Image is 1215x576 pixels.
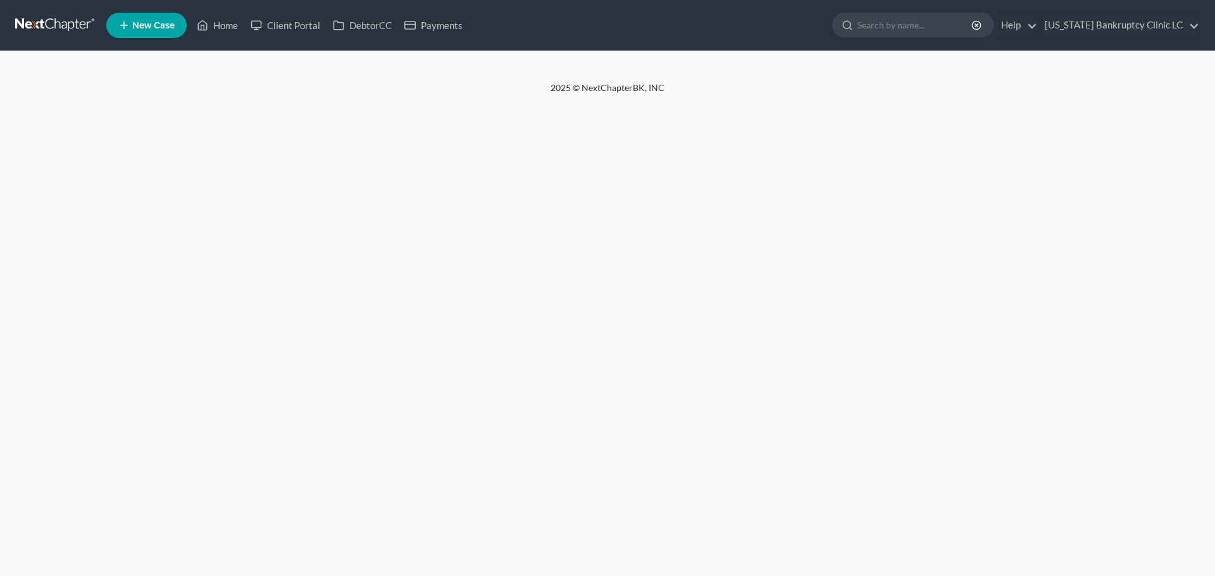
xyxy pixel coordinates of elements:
a: Client Portal [244,14,327,37]
a: Home [190,14,244,37]
span: New Case [132,21,175,30]
div: 2025 © NextChapterBK, INC [247,82,968,104]
input: Search by name... [857,13,973,37]
a: [US_STATE] Bankruptcy Clinic LC [1038,14,1199,37]
a: Help [995,14,1037,37]
a: DebtorCC [327,14,398,37]
a: Payments [398,14,469,37]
